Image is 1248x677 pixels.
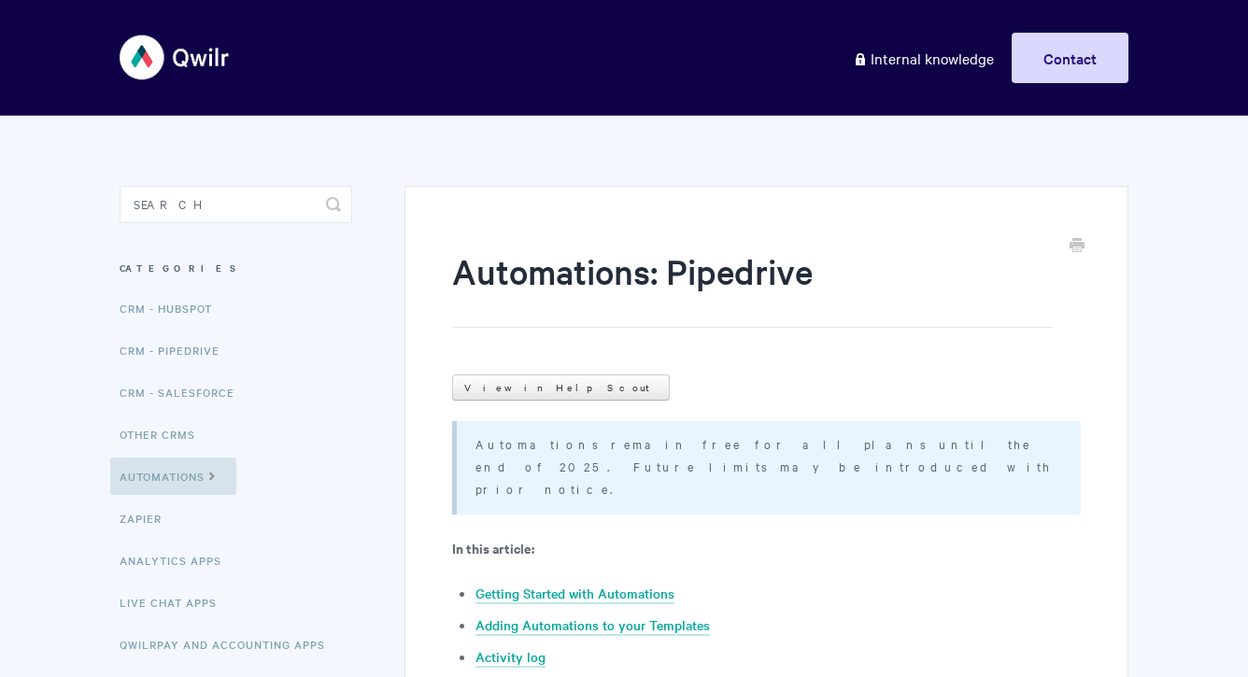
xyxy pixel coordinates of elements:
a: Internal knowledge [839,33,1008,83]
a: Adding Automations to your Templates [475,615,710,636]
a: QwilrPay and Accounting Apps [120,626,339,663]
a: Analytics Apps [120,542,235,579]
a: Activity log [475,647,546,668]
a: Automations [110,458,236,495]
a: CRM - Salesforce [120,374,248,411]
p: Automations remain free for all plans until the end of 2025. Future limits may be introduced with... [475,432,1057,500]
h1: Automations: Pipedrive [452,247,1053,328]
a: Live Chat Apps [120,584,231,621]
a: Other CRMs [120,416,209,453]
a: Zapier [120,500,176,537]
a: Contact [1012,33,1128,83]
a: View in Help Scout [452,374,670,401]
h3: Categories [120,251,352,285]
input: Search [120,186,352,223]
a: CRM - HubSpot [120,289,226,327]
a: CRM - Pipedrive [120,331,234,369]
b: In this article: [452,538,534,557]
a: Getting Started with Automations [475,584,674,604]
a: Print this Article [1070,236,1085,257]
img: Qwilr Help Center [120,22,231,92]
